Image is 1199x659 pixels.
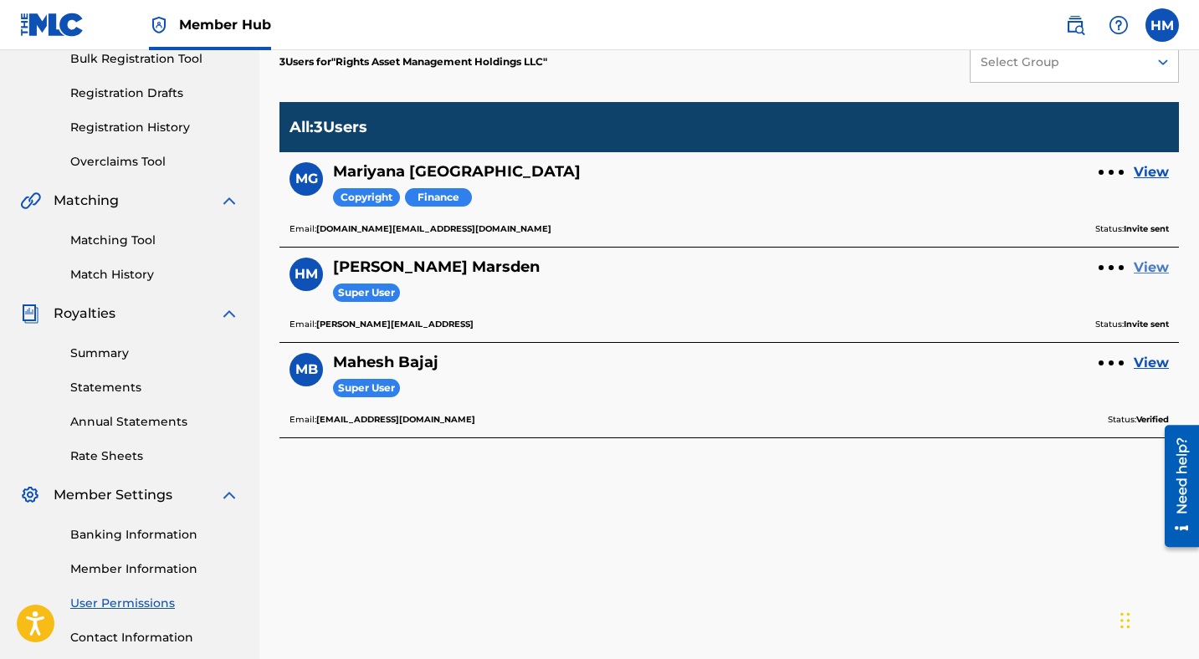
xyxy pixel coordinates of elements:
span: MB [295,360,318,380]
a: Rate Sheets [70,447,239,465]
div: Drag [1120,595,1130,646]
p: Email: [290,317,474,332]
span: Royalties [54,304,115,324]
b: [EMAIL_ADDRESS][DOMAIN_NAME] [316,414,475,425]
span: Copyright [333,188,400,207]
span: HM [295,264,318,284]
a: View [1134,258,1169,278]
iframe: Chat Widget [1115,579,1199,659]
h5: Mahesh Bajaj [333,353,438,372]
a: View [1134,353,1169,373]
img: Royalties [20,304,40,324]
p: Status: [1095,317,1169,332]
a: Member Information [70,560,239,578]
img: expand [219,304,239,324]
span: 3 Users for [279,55,331,68]
p: Status: [1108,412,1169,427]
span: Finance [405,188,472,207]
span: Member Hub [179,15,271,34]
a: Registration Drafts [70,84,239,102]
p: Email: [290,222,551,237]
a: User Permissions [70,595,239,612]
a: Overclaims Tool [70,153,239,171]
img: Matching [20,191,41,211]
img: Top Rightsholder [149,15,169,35]
span: MG [295,169,318,189]
span: Matching [54,191,119,211]
span: Super User [333,284,400,303]
b: Invite sent [1124,319,1169,329]
a: Match History [70,266,239,284]
div: User Menu [1145,8,1179,42]
h5: Mariyana Genova [333,162,581,181]
img: expand [219,191,239,211]
span: Member Settings [54,485,172,505]
a: Registration History [70,119,239,136]
a: Statements [70,379,239,396]
b: Invite sent [1124,223,1169,234]
div: Select Group [981,54,1136,71]
img: MLC Logo [20,13,85,37]
img: Member Settings [20,485,40,505]
a: Matching Tool [70,232,239,249]
span: Rights Asset Management Holdings LLC [331,55,547,68]
div: Help [1102,8,1135,42]
b: [PERSON_NAME][EMAIL_ADDRESS] [316,319,474,329]
img: expand [219,485,239,505]
span: Super User [333,379,400,398]
img: search [1065,15,1085,35]
p: Status: [1095,222,1169,237]
a: Contact Information [70,629,239,646]
a: Bulk Registration Tool [70,50,239,68]
a: View [1134,162,1169,182]
iframe: Resource Center [1152,419,1199,554]
b: [DOMAIN_NAME][EMAIL_ADDRESS][DOMAIN_NAME] [316,223,551,234]
p: All : 3 Users [290,118,367,136]
a: Public Search [1058,8,1092,42]
p: Email: [290,412,475,427]
a: Banking Information [70,526,239,544]
img: help [1109,15,1129,35]
h5: Henry Marsden [333,258,540,277]
a: Summary [70,345,239,362]
b: Verified [1136,414,1169,425]
a: Annual Statements [70,413,239,431]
